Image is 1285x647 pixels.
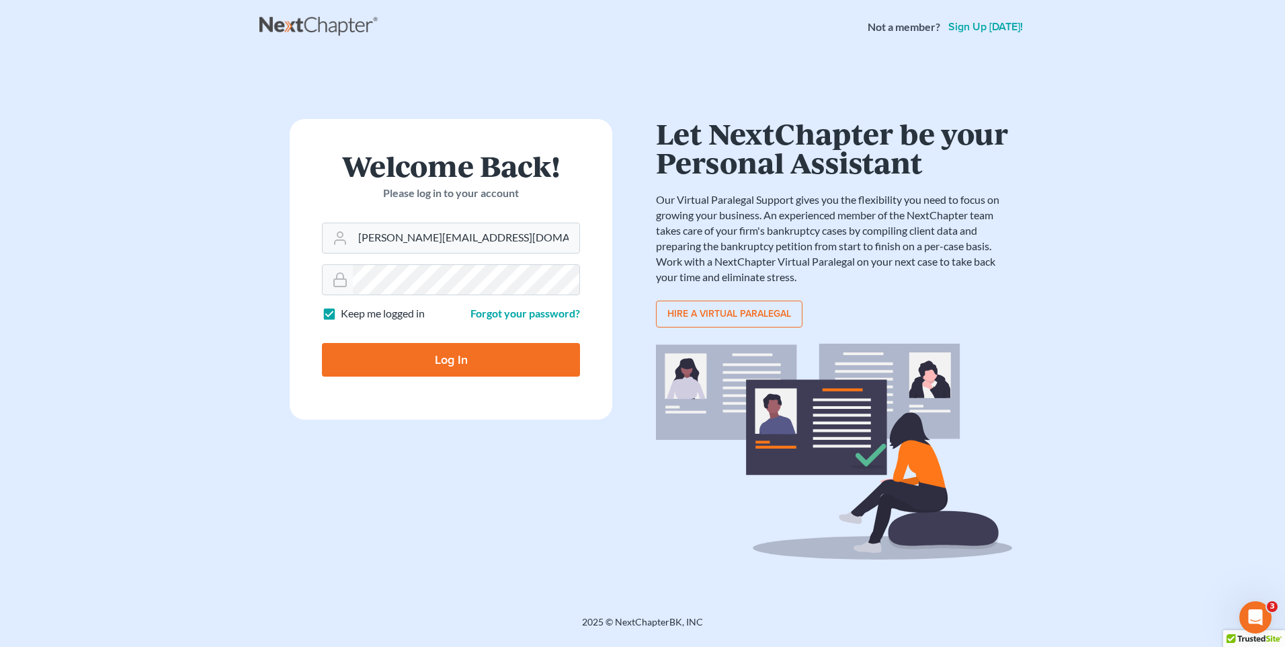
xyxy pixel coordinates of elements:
img: virtual_paralegal_bg-b12c8cf30858a2b2c02ea913d52db5c468ecc422855d04272ea22d19010d70dc.svg [656,344,1012,560]
a: Sign up [DATE]! [946,22,1026,32]
p: Our Virtual Paralegal Support gives you the flexibility you need to focus on growing your busines... [656,192,1012,284]
label: Keep me logged in [341,306,425,321]
iframe: Intercom live chat [1239,601,1272,634]
h1: Let NextChapter be your Personal Assistant [656,119,1012,176]
p: Please log in to your account [322,186,580,201]
strong: Not a member? [868,20,940,35]
input: Log In [322,343,580,377]
span: 3 [1267,601,1278,612]
a: Hire a virtual paralegal [656,301,802,328]
input: Email Address [353,223,579,253]
div: 2025 © NextChapterBK, INC [259,615,1026,640]
h1: Welcome Back! [322,151,580,180]
a: Forgot your password? [470,307,580,319]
